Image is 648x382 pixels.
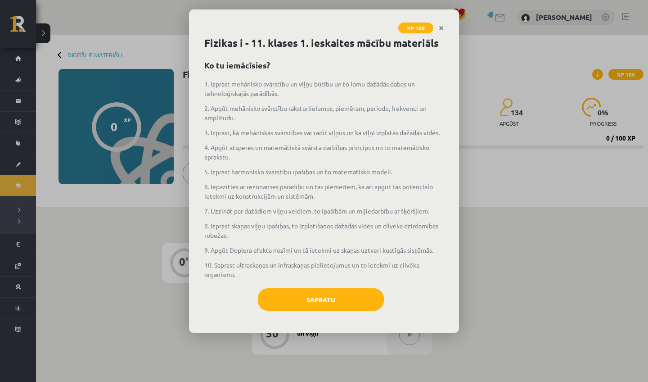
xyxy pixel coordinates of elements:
p: 9. Apgūt Doplera efekta nozīmi un tā ietekmi uz skaņas uztveri kustīgās sistēmās. [204,246,444,255]
h1: Fizikas i - 11. klases 1. ieskaites mācību materiāls [204,36,444,51]
a: Close [433,19,449,37]
p: 10. Saprast ultraskaņas un infraskaņas pielietojumus un to ietekmi uz cilvēka organismu. [204,260,444,279]
button: Sapratu [258,288,384,311]
p: 6. Iepazīties ar rezonanses parādību un tās piemēriem, kā arī apgūt tās potenciālo ietekmi uz kon... [204,182,444,201]
p: 2. Apgūt mehānisko svārstību raksturlielumus, piemēram, periodu, frekvenci un amplitūdu. [204,104,444,123]
span: XP 100 [398,23,433,33]
p: 3. Izprast, kā mehāniskās svārstības var radīt viļņus un kā viļņi izplatās dažādās vidēs. [204,128,444,137]
p: 8. Izprast skaņas viļņu īpašības, to izplatīšanos dažādās vidēs un cilvēka dzirdamības robežas. [204,221,444,240]
p: 7. Uzzināt par dažādiem viļņu veidiem, to īpašībām un mijiedarbību ar šķēršļiem. [204,206,444,216]
p: 5. Izprast harmonisko svārstību īpašības un to matemātisko modeli. [204,167,444,177]
p: 1. Izprast mehānisko svārstību un viļņu būtību un to lomu dažādās dabas un tehnoloģiskajās parādī... [204,79,444,98]
h2: Ko tu iemācīsies? [204,59,444,71]
p: 4. Apgūt atsperes un matemātiskā svārsta darbības principus un to matemātisko aprakstu. [204,143,444,162]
